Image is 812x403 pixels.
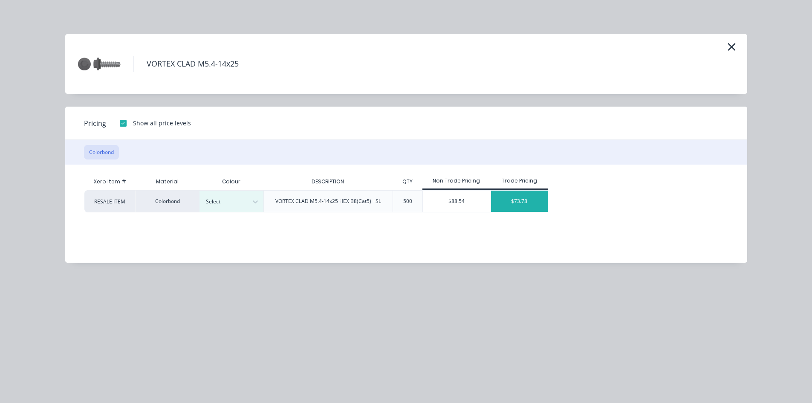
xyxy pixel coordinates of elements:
div: RESALE ITEM [84,190,136,212]
div: Trade Pricing [491,177,548,185]
div: VORTEX CLAD M5.4-14x25 HEX B8(Cat5) +SL [275,197,381,205]
div: 500 [403,197,412,205]
div: Material [136,173,199,190]
div: $88.54 [423,191,491,212]
div: $73.78 [491,191,548,212]
div: DESCRIPTION [305,171,351,192]
div: Show all price levels [133,119,191,128]
img: VORTEX CLAD M5.4-14x25 [78,43,121,85]
span: Pricing [84,118,106,128]
h4: VORTEX CLAD M5.4-14x25 [133,56,251,72]
div: Xero Item # [84,173,136,190]
button: Colorbond [84,145,119,159]
div: Colour [199,173,263,190]
div: QTY [396,171,419,192]
div: Colorbond [136,190,199,212]
div: Non Trade Pricing [422,177,491,185]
